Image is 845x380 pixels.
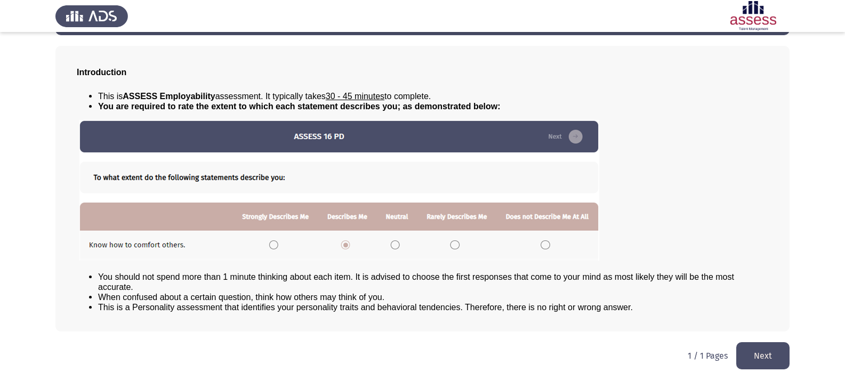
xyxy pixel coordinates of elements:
[98,293,384,302] span: When confused about a certain question, think how others may think of you.
[55,1,128,31] img: Assess Talent Management logo
[98,102,501,111] span: You are required to rate the extent to which each statement describes you; as demonstrated below:
[326,92,384,101] u: 30 - 45 minutes
[77,68,126,77] span: Introduction
[688,351,728,361] p: 1 / 1 Pages
[98,303,633,312] span: This is a Personality assessment that identifies your personality traits and behavioral tendencie...
[717,1,790,31] img: Assessment logo of ASSESS Employability - EBI
[736,342,790,369] button: load next page
[98,92,431,101] span: This is assessment. It typically takes to complete.
[123,92,215,101] b: ASSESS Employability
[98,272,734,292] span: You should not spend more than 1 minute thinking about each item. It is advised to choose the fir...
